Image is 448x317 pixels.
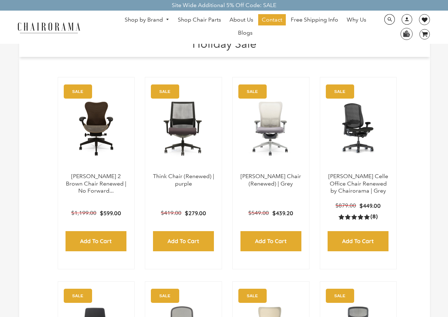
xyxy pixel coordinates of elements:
a: Herman Miller Celle Office Chair Renewed by Chairorama | Grey - chairorama Herman Miller Celle Of... [327,84,390,173]
a: [PERSON_NAME] Celle Office Chair Renewed by Chairorama | Grey [328,173,388,194]
a: [PERSON_NAME] Chair (Renewed) | Grey [240,173,301,187]
span: Why Us [347,16,366,24]
text: SALE [334,293,345,298]
input: Add to Cart [328,231,389,251]
img: Zody Chair (Renewed) | Grey - chairorama [240,84,302,173]
span: $449.00 [359,202,381,209]
text: SALE [334,89,345,94]
input: Add to Cart [240,231,301,251]
span: $419.00 [161,210,181,216]
input: Add to Cart [153,231,214,251]
nav: DesktopNavigation [114,14,376,40]
a: Shop by Brand [121,14,173,25]
text: SALE [72,293,83,298]
text: SALE [247,293,258,298]
a: Think Chair (Renewed) | purple - chairorama Think Chair (Renewed) | purple - chairorama [152,84,215,173]
a: 5.0 rating (8 votes) [339,213,378,221]
span: $549.00 [248,210,269,216]
a: Why Us [343,14,370,25]
a: Blogs [234,27,256,39]
a: [PERSON_NAME] 2 Brown Chair Renewed | No Forward... [66,173,126,194]
span: Shop Chair Parts [178,16,221,24]
span: $439.20 [272,210,293,217]
a: Shop Chair Parts [174,14,225,25]
span: $599.00 [100,210,121,217]
a: About Us [226,14,257,25]
img: Herman Miller Mirra 2 Brown Chair Renewed | No Forward Tilt | - chairorama [65,84,127,173]
img: Herman Miller Celle Office Chair Renewed by Chairorama | Grey - chairorama [327,84,390,173]
text: SALE [159,89,170,94]
span: $279.00 [185,210,206,217]
img: chairorama [13,21,84,34]
img: WhatsApp_Image_2024-07-12_at_16.23.01.webp [401,28,412,39]
span: Contact [262,16,282,24]
a: Free Shipping Info [287,14,342,25]
a: Contact [258,14,286,25]
text: SALE [72,89,83,94]
a: Herman Miller Mirra 2 Brown Chair Renewed | No Forward Tilt | - chairorama Herman Miller Mirra 2 ... [65,84,127,173]
span: $1,199.00 [71,210,96,216]
span: About Us [229,16,253,24]
span: $879.00 [335,202,356,209]
a: Think Chair (Renewed) | purple [153,173,214,187]
span: (8) [370,213,378,221]
text: SALE [247,89,258,94]
text: SALE [159,293,170,298]
img: Think Chair (Renewed) | purple - chairorama [152,84,215,173]
a: Zody Chair (Renewed) | Grey - chairorama Zody Chair (Renewed) | Grey - chairorama [240,84,302,173]
span: Blogs [238,29,253,37]
span: Free Shipping Info [291,16,338,24]
input: Add to Cart [66,231,126,251]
